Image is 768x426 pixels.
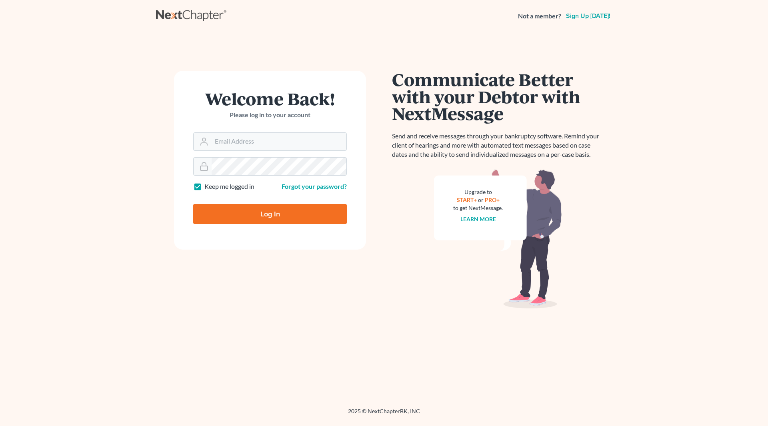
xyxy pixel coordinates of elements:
[460,216,496,222] a: Learn more
[453,204,503,212] div: to get NextMessage.
[453,188,503,196] div: Upgrade to
[485,196,500,203] a: PRO+
[193,90,347,107] h1: Welcome Back!
[212,133,346,150] input: Email Address
[457,196,477,203] a: START+
[193,110,347,120] p: Please log in to your account
[564,13,612,19] a: Sign up [DATE]!
[282,182,347,190] a: Forgot your password?
[156,407,612,422] div: 2025 © NextChapterBK, INC
[478,196,484,203] span: or
[518,12,561,21] strong: Not a member?
[204,182,254,191] label: Keep me logged in
[434,169,562,309] img: nextmessage_bg-59042aed3d76b12b5cd301f8e5b87938c9018125f34e5fa2b7a6b67550977c72.svg
[392,71,604,122] h1: Communicate Better with your Debtor with NextMessage
[392,132,604,159] p: Send and receive messages through your bankruptcy software. Remind your client of hearings and mo...
[193,204,347,224] input: Log In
